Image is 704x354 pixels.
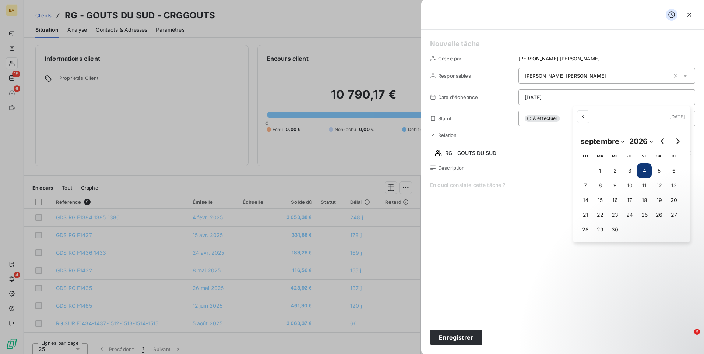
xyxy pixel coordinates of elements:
[557,283,704,334] iframe: Intercom notifications message
[593,222,608,237] button: 29
[637,163,652,178] button: 4
[652,149,666,163] th: samedi
[608,208,622,222] button: 23
[652,193,666,208] button: 19
[622,149,637,163] th: jeudi
[622,163,637,178] button: 3
[637,149,652,163] th: vendredi
[670,134,685,149] button: Go to next month
[578,193,593,208] button: 14
[622,178,637,193] button: 10
[669,114,686,120] span: [DATE]
[679,329,697,347] iframe: Intercom live chat
[666,208,681,222] button: 27
[608,163,622,178] button: 2
[593,193,608,208] button: 15
[655,134,670,149] button: Go to previous month
[694,329,700,335] span: 2
[578,222,593,237] button: 28
[608,149,622,163] th: mercredi
[593,178,608,193] button: 8
[666,178,681,193] button: 13
[666,163,681,178] button: 6
[622,208,637,222] button: 24
[637,178,652,193] button: 11
[593,149,608,163] th: mardi
[666,149,681,163] th: dimanche
[666,193,681,208] button: 20
[652,208,666,222] button: 26
[578,178,593,193] button: 7
[622,193,637,208] button: 17
[578,149,593,163] th: lundi
[608,222,622,237] button: 30
[652,178,666,193] button: 12
[578,208,593,222] button: 21
[593,163,608,178] button: 1
[652,163,666,178] button: 5
[637,208,652,222] button: 25
[637,193,652,208] button: 18
[593,208,608,222] button: 22
[608,178,622,193] button: 9
[608,193,622,208] button: 16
